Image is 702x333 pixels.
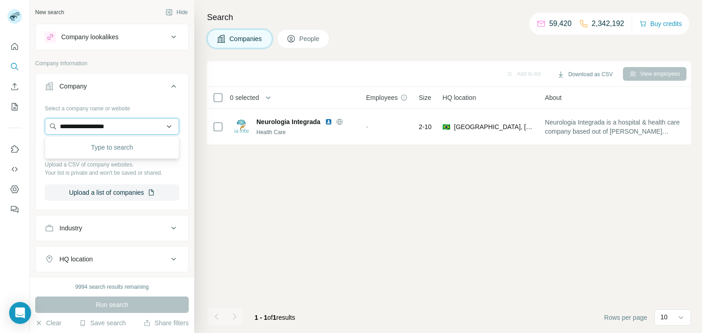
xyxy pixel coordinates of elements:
[604,313,647,322] span: Rows per page
[35,59,189,68] p: Company information
[61,32,118,42] div: Company lookalikes
[545,93,562,102] span: About
[159,5,194,19] button: Hide
[9,302,31,324] div: Open Intercom Messenger
[35,8,64,16] div: New search
[36,217,188,239] button: Industry
[267,314,273,321] span: of
[273,314,277,321] span: 1
[299,34,320,43] span: People
[45,169,179,177] p: Your list is private and won't be saved or shared.
[7,161,22,177] button: Use Surfe API
[7,141,22,157] button: Use Surfe on LinkedIn
[442,122,450,131] span: 🇧🇷
[7,99,22,115] button: My lists
[45,161,179,169] p: Upload a CSV of company websites.
[325,118,332,125] img: LinkedIn logo
[59,82,87,91] div: Company
[230,93,259,102] span: 0 selected
[35,318,61,328] button: Clear
[36,248,188,270] button: HQ location
[660,312,668,322] p: 10
[366,123,368,130] span: -
[59,224,82,233] div: Industry
[45,184,179,201] button: Upload a list of companies
[207,11,691,24] h4: Search
[7,38,22,55] button: Quick start
[45,101,179,113] div: Select a company name or website
[454,122,534,131] span: [GEOGRAPHIC_DATA], [GEOGRAPHIC_DATA]
[639,17,682,30] button: Buy credits
[7,78,22,95] button: Enrich CSV
[549,18,572,29] p: 59,420
[7,181,22,198] button: Dashboard
[229,34,263,43] span: Companies
[442,93,476,102] span: HQ location
[256,117,320,126] span: Neurologia Integrada
[7,58,22,75] button: Search
[75,283,149,291] div: 9994 search results remaining
[79,318,126,328] button: Save search
[255,314,295,321] span: results
[59,255,93,264] div: HQ location
[7,201,22,218] button: Feedback
[592,18,624,29] p: 2,342,192
[47,138,177,156] div: Type to search
[419,122,431,131] span: 2-10
[545,118,680,136] span: Neurologia Integrada is a hospital & health care company based out of [PERSON_NAME][STREET_ADDRES...
[36,26,188,48] button: Company lookalikes
[419,93,431,102] span: Size
[255,314,267,321] span: 1 - 1
[36,75,188,101] button: Company
[256,128,355,136] div: Health Care
[366,93,398,102] span: Employees
[234,120,249,134] img: Logo of Neurologia Integrada
[551,68,619,81] button: Download as CSV
[144,318,189,328] button: Share filters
